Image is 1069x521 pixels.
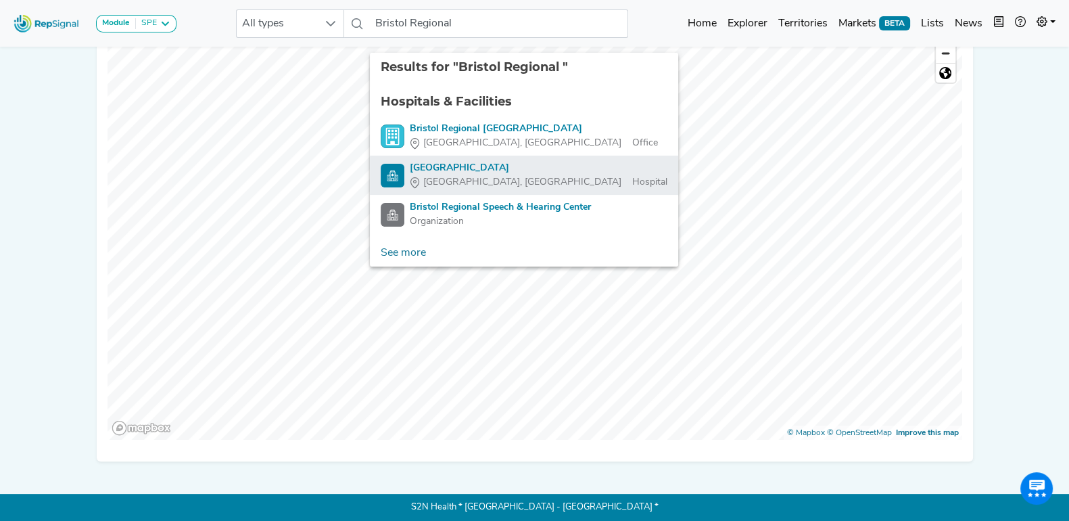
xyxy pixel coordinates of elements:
img: Facility Search Icon [381,203,404,227]
img: Office Search Icon [381,124,404,148]
li: Bristol Regional Counseling Center [370,116,678,156]
span: Zoom out [936,44,955,63]
span: All types [237,10,318,37]
strong: Module [102,19,130,27]
div: Hospital [410,175,667,189]
img: Hospital Search Icon [381,164,404,187]
p: S2N Health * [GEOGRAPHIC_DATA] - [GEOGRAPHIC_DATA] * [97,494,973,521]
a: [GEOGRAPHIC_DATA][GEOGRAPHIC_DATA], [GEOGRAPHIC_DATA]Hospital [381,161,667,189]
canvas: Map [108,17,962,440]
button: Reset bearing to north [936,63,955,83]
li: Bristol Regional Speech & Hearing Center [370,195,678,234]
button: Intel Book [988,10,1009,37]
button: ModuleSPE [96,15,176,32]
div: Bristol Regional [GEOGRAPHIC_DATA] [410,122,658,136]
a: News [949,10,988,37]
a: Mapbox logo [112,420,171,436]
input: Search a physician or facility [370,9,628,38]
a: Explorer [722,10,773,37]
div: Office [410,136,658,150]
span: BETA [879,16,910,30]
a: OpenStreetMap [827,429,892,437]
span: [GEOGRAPHIC_DATA], [GEOGRAPHIC_DATA] [423,136,621,150]
div: Bristol Regional Speech & Hearing Center [410,200,591,214]
a: Territories [773,10,833,37]
a: Mapbox [787,429,825,437]
a: MarketsBETA [833,10,916,37]
span: Results for "Bristol Regional " [381,60,568,74]
span: Reset bearing to north [936,64,955,83]
a: Bristol Regional [GEOGRAPHIC_DATA][GEOGRAPHIC_DATA], [GEOGRAPHIC_DATA]Office [381,122,667,150]
div: Hospitals & Facilities [381,93,667,111]
div: Organization [410,214,591,229]
a: See more [370,240,437,267]
div: SPE [136,18,157,29]
button: Zoom out [936,43,955,63]
a: Lists [916,10,949,37]
li: Bristol Regional Medical Center [370,156,678,195]
a: Bristol Regional Speech & Hearing CenterOrganization [381,200,667,229]
span: [GEOGRAPHIC_DATA], [GEOGRAPHIC_DATA] [423,175,621,189]
a: Home [682,10,722,37]
a: Map feedback [896,429,959,437]
div: [GEOGRAPHIC_DATA] [410,161,667,175]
